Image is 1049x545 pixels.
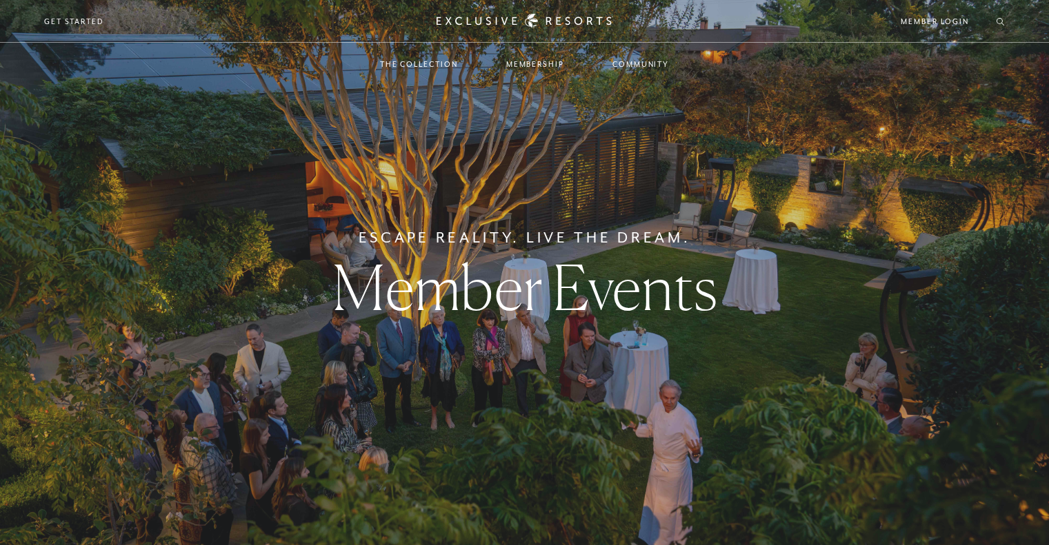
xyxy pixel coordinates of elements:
a: Membership [492,44,578,84]
h1: Member Events [332,256,717,318]
a: Community [599,44,683,84]
a: Get Started [44,15,104,28]
a: Member Login [901,15,969,28]
h6: Escape Reality. Live The Dream. [359,227,691,249]
a: The Collection [366,44,472,84]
